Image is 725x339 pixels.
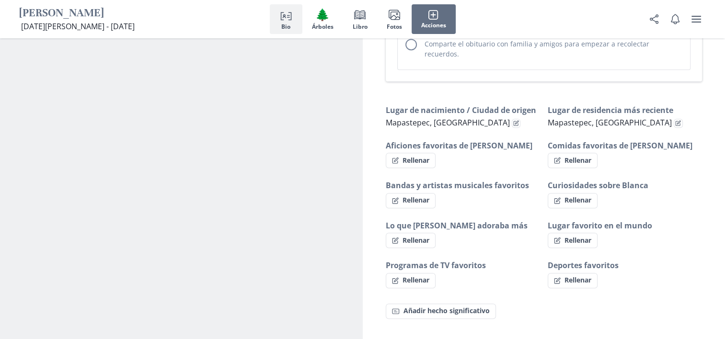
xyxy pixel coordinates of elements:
h3: Lugar de residencia más reciente [548,104,702,116]
span: Bio [281,23,290,30]
span: Árboles [312,23,334,30]
h3: Deportes favoritos [548,260,702,271]
button: Acciones [412,4,456,34]
button: Añadir hecho significativo [386,304,496,319]
span: Tree [315,8,330,22]
button: Edit fact [674,119,683,128]
button: menú de usuario [687,10,706,29]
span: [DATE][PERSON_NAME] - [DATE] [21,21,135,32]
h3: Lugar de nacimiento / Ciudad de origen [386,104,540,116]
h3: Lo que [PERSON_NAME] adoraba más [386,220,540,231]
h3: Curiosidades sobre Blanca [548,180,702,191]
span: Mapastepec, [GEOGRAPHIC_DATA] [386,117,510,128]
button: Rellenar [548,193,598,208]
h3: Lugar favorito en el mundo [548,220,702,231]
span: Fotos [387,23,402,30]
button: Comparte el obituario de BlancaComparte el obituario con familia y amigos para empezar a recolect... [397,19,691,70]
div: Unchecked circle [405,39,417,50]
button: Rellenar [386,153,436,168]
span: Mapastepec, [GEOGRAPHIC_DATA] [548,117,672,128]
button: Árboles [302,4,343,34]
button: Bio [270,4,302,34]
button: Rellenar [386,273,436,288]
span: Libro [353,23,368,30]
h3: Comidas favoritas de [PERSON_NAME] [548,140,702,151]
h3: Programas de TV favoritos [386,260,540,271]
button: Rellenar [548,233,598,248]
span: Acciones [421,22,446,29]
button: Libro [343,4,377,34]
h3: Bandas y artistas musicales favoritos [386,180,540,191]
button: Rellenar [548,273,598,288]
button: Rellenar [386,233,436,248]
button: Notifications [666,10,685,29]
p: Comparte el obituario con familia y amigos para empezar a recolectar recuerdos. [425,39,683,59]
button: Rellenar [386,193,436,208]
button: Edit fact [512,119,521,128]
h3: Aficiones favoritas de [PERSON_NAME] [386,140,540,151]
button: Compartir Obituario [644,10,664,29]
h1: [PERSON_NAME] [19,6,135,21]
button: Fotos [377,4,412,34]
button: Rellenar [548,153,598,168]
